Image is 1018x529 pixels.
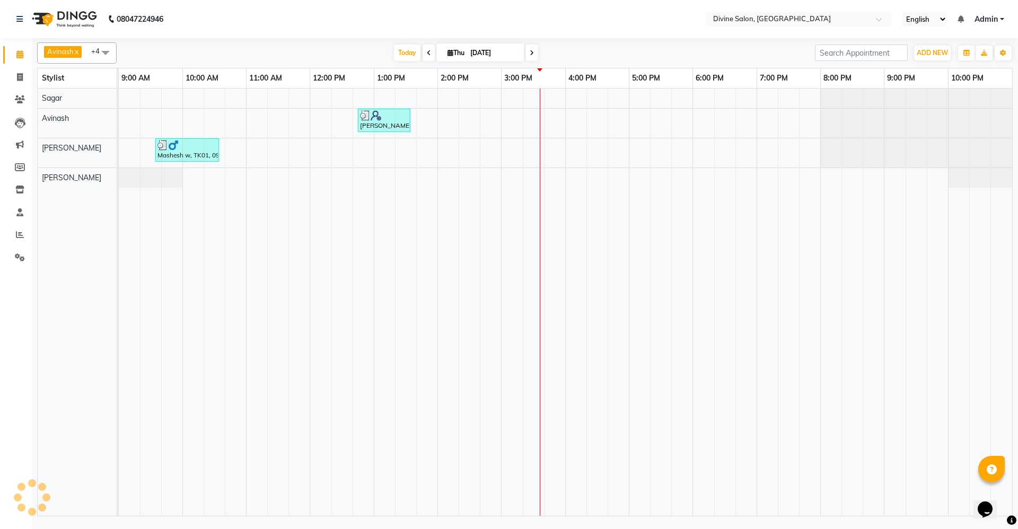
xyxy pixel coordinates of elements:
span: Thu [445,49,467,57]
a: 12:00 PM [310,70,348,86]
span: [PERSON_NAME] [42,173,101,182]
a: x [74,47,78,56]
button: ADD NEW [914,46,951,60]
span: Avinash [42,113,69,123]
iframe: chat widget [973,487,1007,518]
a: 9:00 AM [119,70,153,86]
a: 8:00 PM [821,70,854,86]
span: +4 [91,47,108,55]
span: Stylist [42,73,64,83]
span: ADD NEW [917,49,948,57]
input: Search Appointment [815,45,908,61]
img: logo [27,4,100,34]
a: 3:00 PM [502,70,535,86]
a: 1:00 PM [374,70,408,86]
span: Avinash [47,47,74,56]
a: 2:00 PM [438,70,471,86]
a: 6:00 PM [693,70,726,86]
a: 10:00 AM [183,70,221,86]
a: 7:00 PM [757,70,791,86]
a: 10:00 PM [949,70,986,86]
span: Sagar [42,93,62,103]
div: [PERSON_NAME], TK02, 12:45 PM-01:35 PM, Wash & Plain Dry - [DEMOGRAPHIC_DATA] (₹150),Hair Cut [DE... [359,110,409,130]
span: Today [394,45,420,61]
div: Mashesh w, TK01, 09:35 AM-10:35 AM, Hair Cut [DEMOGRAPHIC_DATA] - Hair cut [DEMOGRAPHIC_DATA] (₹3... [156,140,218,160]
span: Admin [975,14,998,25]
a: 11:00 AM [247,70,285,86]
b: 08047224946 [117,4,163,34]
input: 2025-09-04 [467,45,520,61]
span: [PERSON_NAME] [42,143,101,153]
a: 5:00 PM [629,70,663,86]
a: 4:00 PM [566,70,599,86]
a: 9:00 PM [884,70,918,86]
